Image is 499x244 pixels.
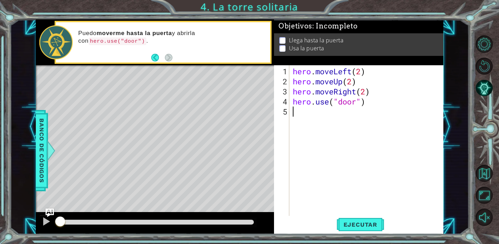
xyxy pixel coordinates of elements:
[97,30,172,36] strong: moverme hasta la puerta
[89,37,146,45] code: hero.use("door")
[337,221,384,228] span: Ejecutar
[151,54,165,61] button: Back
[275,86,289,96] div: 3
[275,76,289,86] div: 2
[289,36,344,44] p: Llega hasta la puerta
[165,54,172,61] button: Next
[275,66,289,76] div: 1
[312,22,357,30] span: : Incompleto
[39,215,53,229] button: ⌘ + P: Pause
[476,209,493,226] button: Sonido encendido
[476,162,499,184] a: Volver al mapa
[279,22,358,31] span: Objetivos
[36,115,47,187] span: Banco de códigos
[78,30,265,45] p: Puedo y abrirla con .
[476,35,493,52] button: Opciones de nivel
[476,58,493,75] button: Reiniciar nivel
[337,216,384,233] button: Shift+Enter: Ejecutar el código.
[476,165,493,182] button: Volver al mapa
[275,96,289,107] div: 4
[46,209,54,217] button: Ask AI
[275,107,289,117] div: 5
[476,187,493,204] button: Maximizar navegador
[476,79,493,96] button: Pista IA
[289,44,324,52] p: Usa la puerta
